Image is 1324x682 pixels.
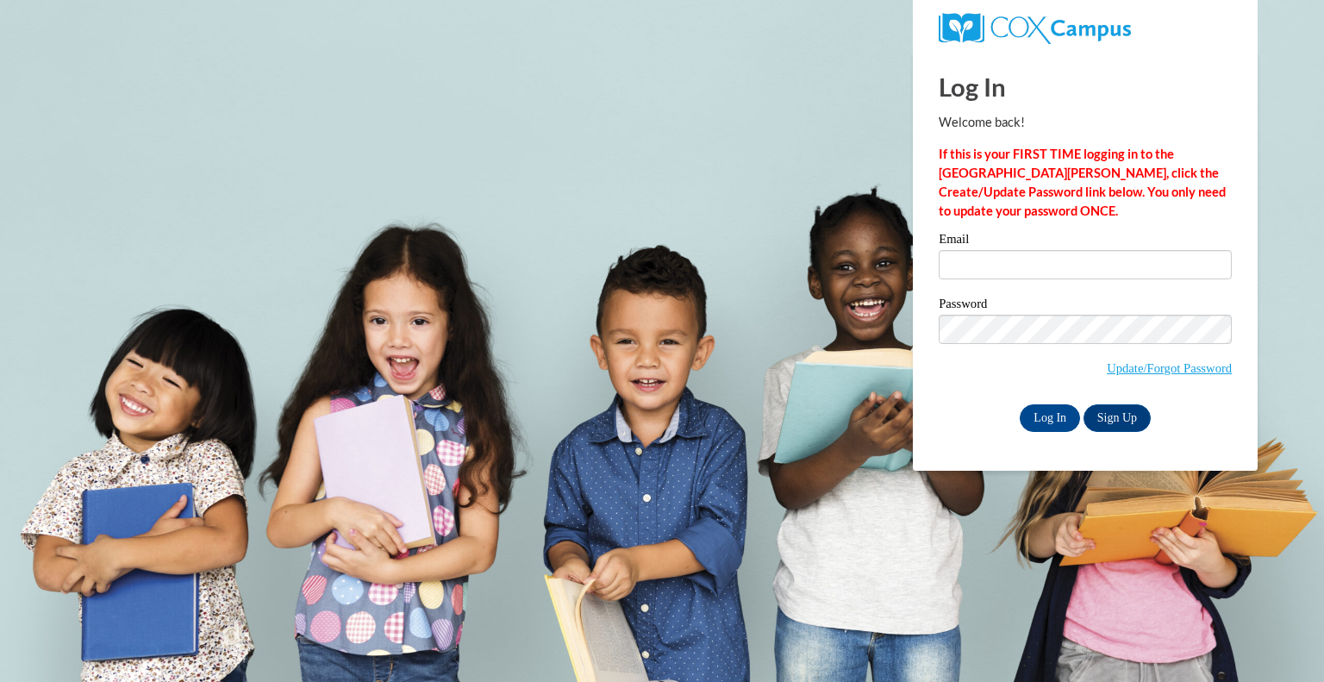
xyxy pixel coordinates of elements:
input: Log In [1020,404,1080,432]
a: COX Campus [939,20,1131,34]
label: Password [939,297,1232,315]
strong: If this is your FIRST TIME logging in to the [GEOGRAPHIC_DATA][PERSON_NAME], click the Create/Upd... [939,147,1226,218]
a: Sign Up [1084,404,1151,432]
a: Update/Forgot Password [1107,361,1232,375]
h1: Log In [939,69,1232,104]
p: Welcome back! [939,113,1232,132]
img: COX Campus [939,13,1131,44]
label: Email [939,233,1232,250]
